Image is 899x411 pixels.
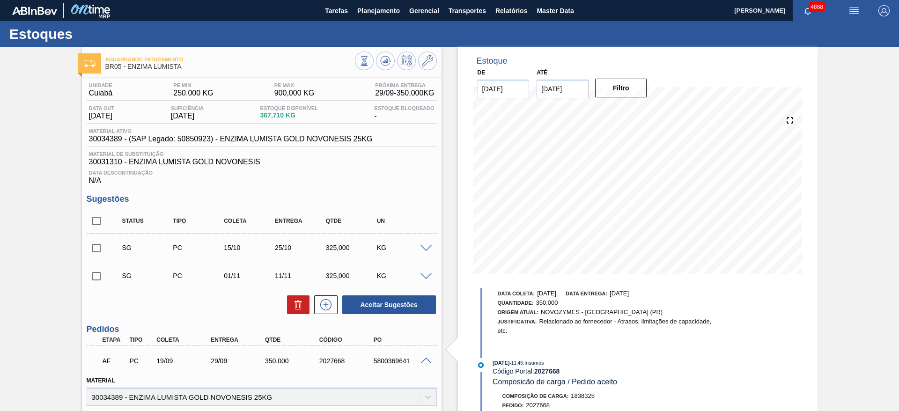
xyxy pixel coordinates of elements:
span: Cuiabá [89,89,113,97]
div: N/A [87,166,437,185]
div: KG [375,244,431,251]
span: [DATE] [493,360,509,366]
span: Material de Substituição [89,151,435,157]
span: Data coleta: [498,291,535,296]
div: Aguardando Faturamento [100,351,128,371]
span: 900,000 KG [274,89,314,97]
div: Entrega [208,337,269,343]
img: Logout [878,5,890,16]
div: Estoque [477,56,508,66]
span: Master Data [537,5,574,16]
span: 350,000 [536,299,558,306]
div: Excluir Sugestões [282,295,309,314]
span: Origem Atual: [498,309,538,315]
div: Pedido de Compra [170,272,227,279]
span: Composição de Carga : [502,393,569,399]
img: userActions [848,5,860,16]
span: PE MIN [173,82,213,88]
span: Pedido : [502,403,524,408]
div: Tipo [170,218,227,224]
div: Aceitar Sugestões [338,294,437,315]
span: Transportes [449,5,486,16]
label: Material [87,377,115,384]
span: Estoque Bloqueado [374,105,434,111]
span: Quantidade : [498,300,534,306]
span: - 11:46 [510,360,523,366]
button: Atualizar Gráfico [376,51,395,70]
div: Qtde [263,337,324,343]
label: De [478,69,486,76]
label: Até [537,69,547,76]
div: Tipo [127,337,155,343]
div: - [372,105,436,120]
span: BR05 - ENZIMA LUMISTA [105,63,355,70]
div: Código Portal: [493,367,715,375]
div: Sugestão Criada [120,272,177,279]
img: TNhmsLtSVTkK8tSr43FrP2fwEKptu5GPRR3wAAAABJRU5ErkJggg== [12,7,57,15]
span: [DATE] [610,290,629,297]
span: Justificativa: [498,319,537,324]
button: Filtro [595,79,647,97]
span: 29/09 - 350,000 KG [375,89,434,97]
span: 30034389 - (SAP Legado: 50850923) - ENZIMA LUMISTA GOLD NOVONESIS 25KG [89,135,373,143]
div: 29/09/2025 [208,357,269,365]
div: PO [371,337,432,343]
span: NOVOZYMES - [GEOGRAPHIC_DATA] (PR) [541,308,663,316]
span: [DATE] [171,112,204,120]
div: Coleta [221,218,278,224]
span: Data Descontinuação [89,170,435,176]
span: 4868 [809,2,825,12]
button: Ir ao Master Data / Geral [418,51,437,70]
div: Pedido de Compra [170,244,227,251]
strong: 2027668 [534,367,560,375]
span: Tarefas [325,5,348,16]
span: Estoque Disponível [260,105,318,111]
span: Planejamento [357,5,400,16]
span: Relacionado ao fornecedor - Atrasos, limitações de capacidade, etc. [498,318,712,334]
div: Nova sugestão [309,295,338,314]
span: 250,000 KG [173,89,213,97]
button: Notificações [793,4,823,17]
div: 15/10/2025 [221,244,278,251]
div: 325,000 [324,244,380,251]
span: Data out [89,105,115,111]
span: Próxima Entrega [375,82,434,88]
span: PE MAX [274,82,314,88]
img: Ícone [84,60,96,67]
span: Aguardando Faturamento [105,57,355,62]
div: 5800369641 [371,357,432,365]
h1: Estoques [9,29,176,39]
div: 11/11/2025 [273,272,329,279]
span: Gerencial [409,5,439,16]
span: Composicão de carga / Pedido aceito [493,378,617,386]
span: [DATE] [537,290,556,297]
button: Programar Estoque [397,51,416,70]
div: Etapa [100,337,128,343]
span: Unidade [89,82,113,88]
input: dd/mm/yyyy [478,80,530,98]
span: : Insumos [523,360,544,366]
span: Material ativo [89,128,373,134]
span: 30031310 - ENZIMA LUMISTA GOLD NOVONESIS [89,158,435,166]
div: 25/10/2025 [273,244,329,251]
span: Relatórios [495,5,527,16]
span: Suficiência [171,105,204,111]
span: Data entrega: [566,291,607,296]
div: Qtde [324,218,380,224]
h3: Pedidos [87,324,437,334]
div: Pedido de Compra [127,357,155,365]
div: Status [120,218,177,224]
button: Visão Geral dos Estoques [355,51,374,70]
div: Entrega [273,218,329,224]
img: atual [478,362,484,368]
div: Coleta [154,337,215,343]
input: dd/mm/yyyy [537,80,589,98]
span: 2027668 [526,402,550,409]
div: KG [375,272,431,279]
h3: Sugestões [87,194,437,204]
p: AF [103,357,126,365]
div: UN [375,218,431,224]
div: 325,000 [324,272,380,279]
div: Código [317,337,378,343]
div: 350,000 [263,357,324,365]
